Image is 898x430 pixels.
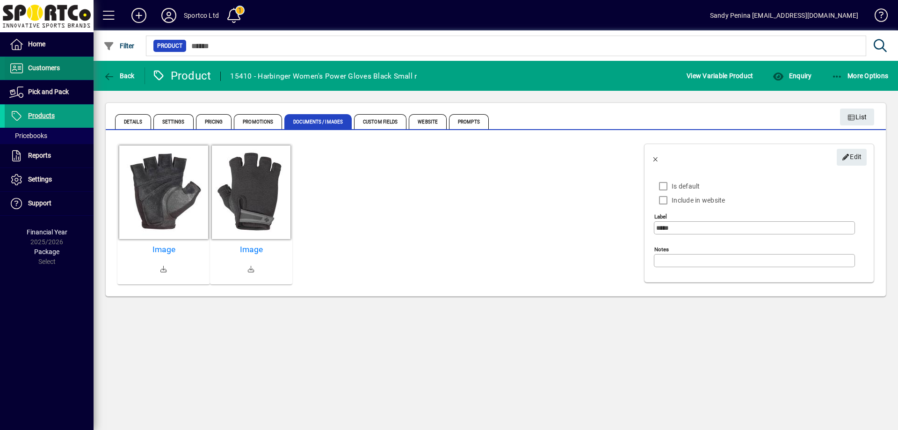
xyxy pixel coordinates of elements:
[94,67,145,84] app-page-header-button: Back
[773,72,811,80] span: Enquiry
[354,114,406,129] span: Custom Fields
[840,109,875,125] button: List
[152,258,175,281] a: Download
[28,88,69,95] span: Pick and Pack
[157,41,182,51] span: Product
[101,67,137,84] button: Back
[5,144,94,168] a: Reports
[687,68,753,83] span: View Variable Product
[837,149,867,166] button: Edit
[154,7,184,24] button: Profile
[103,72,135,80] span: Back
[5,192,94,215] a: Support
[28,112,55,119] span: Products
[710,8,858,23] div: Sandy Penina [EMAIL_ADDRESS][DOMAIN_NAME]
[832,72,889,80] span: More Options
[184,8,219,23] div: Sportco Ltd
[5,80,94,104] a: Pick and Pack
[28,152,51,159] span: Reports
[214,245,289,255] a: Image
[868,2,886,32] a: Knowledge Base
[101,37,137,54] button: Filter
[196,114,232,129] span: Pricing
[829,67,891,84] button: More Options
[654,246,669,253] mat-label: Notes
[847,109,867,125] span: List
[684,67,755,84] button: View Variable Product
[121,245,206,255] a: Image
[5,168,94,191] a: Settings
[240,258,262,281] a: Download
[5,33,94,56] a: Home
[842,149,862,165] span: Edit
[234,114,282,129] span: Promotions
[28,199,51,207] span: Support
[5,57,94,80] a: Customers
[770,67,814,84] button: Enquiry
[124,7,154,24] button: Add
[449,114,489,129] span: Prompts
[103,42,135,50] span: Filter
[409,114,447,129] span: Website
[153,114,194,129] span: Settings
[230,69,417,84] div: 15410 - Harbinger Women's Power Gloves Black Small r
[9,132,47,139] span: Pricebooks
[34,248,59,255] span: Package
[645,146,667,168] button: Back
[284,114,352,129] span: Documents / Images
[654,213,667,220] mat-label: Label
[28,175,52,183] span: Settings
[5,128,94,144] a: Pricebooks
[28,40,45,48] span: Home
[152,68,211,83] div: Product
[28,64,60,72] span: Customers
[115,114,151,129] span: Details
[27,228,67,236] span: Financial Year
